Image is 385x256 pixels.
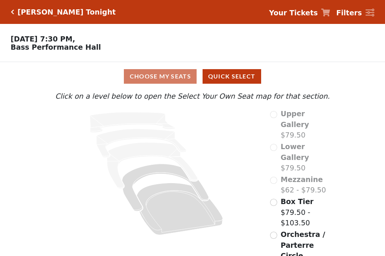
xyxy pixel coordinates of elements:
[97,129,187,157] path: Lower Gallery - Seats Available: 0
[53,91,332,102] p: Click on a level below to open the Select Your Own Seat map for that section.
[18,8,116,16] h5: [PERSON_NAME] Tonight
[281,174,326,195] label: $62 - $79.50
[269,7,330,18] a: Your Tickets
[281,175,323,183] span: Mezzanine
[203,69,261,84] button: Quick Select
[336,9,362,17] strong: Filters
[336,7,374,18] a: Filters
[281,197,313,206] span: Box Tier
[269,9,318,17] strong: Your Tickets
[281,196,332,228] label: $79.50 - $103.50
[281,142,309,161] span: Lower Gallery
[281,141,332,173] label: $79.50
[90,112,175,133] path: Upper Gallery - Seats Available: 0
[11,9,14,15] a: Click here to go back to filters
[281,108,332,141] label: $79.50
[137,183,223,235] path: Orchestra / Parterre Circle - Seats Available: 572
[281,110,309,129] span: Upper Gallery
